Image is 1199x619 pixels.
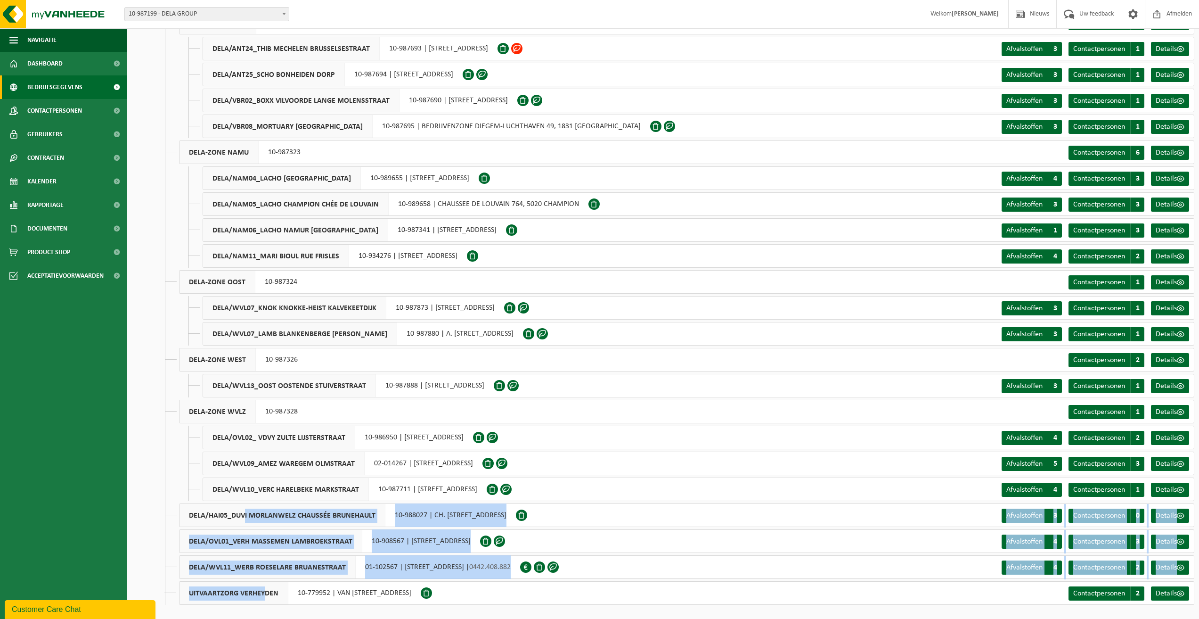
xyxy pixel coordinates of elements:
[203,296,504,320] div: 10-987873 | [STREET_ADDRESS]
[1073,512,1125,520] span: Contactpersonen
[1073,330,1125,338] span: Contactpersonen
[1130,120,1144,134] span: 1
[1048,483,1062,497] span: 4
[203,115,650,138] div: 10-987695 | BEDRIJVENZONE DIEGEM-LUCHTHAVEN 49, 1831 [GEOGRAPHIC_DATA]
[1073,486,1125,494] span: Contactpersonen
[1002,172,1062,186] a: Afvalstoffen 4
[1130,275,1144,289] span: 1
[203,374,494,397] div: 10-987888 | [STREET_ADDRESS]
[1048,223,1062,238] span: 1
[1048,379,1062,393] span: 3
[1048,509,1062,523] span: 3
[1006,330,1043,338] span: Afvalstoffen
[203,426,355,449] span: DELA/OVL02_ VDVY ZULTE LIJSTERSTRAAT
[179,556,356,578] span: DELA/WVL11_WERB ROESELARE BRUANESTRAAT
[1156,201,1177,208] span: Details
[1156,590,1177,597] span: Details
[1073,460,1125,468] span: Contactpersonen
[1006,123,1043,131] span: Afvalstoffen
[1151,561,1189,575] a: Details
[1002,379,1062,393] a: Afvalstoffen 3
[1073,201,1125,208] span: Contactpersonen
[203,89,517,112] div: 10-987690 | [STREET_ADDRESS]
[1151,120,1189,134] a: Details
[1151,172,1189,186] a: Details
[1068,223,1144,238] a: Contactpersonen 3
[179,270,307,294] div: 10-987324
[1073,538,1125,545] span: Contactpersonen
[1156,382,1177,390] span: Details
[1068,431,1144,445] a: Contactpersonen 2
[1156,97,1177,105] span: Details
[1006,460,1043,468] span: Afvalstoffen
[1130,301,1144,315] span: 1
[1048,120,1062,134] span: 3
[203,245,349,267] span: DELA/NAM11_MARI BIOUL RUE FRISLES
[1073,408,1125,416] span: Contactpersonen
[203,63,345,86] span: DELA/ANT25_SCHO BONHEIDEN DORP
[1048,457,1062,471] span: 5
[1073,227,1125,234] span: Contactpersonen
[469,563,511,571] span: 0442.408.882
[1002,42,1062,56] a: Afvalstoffen 3
[5,598,157,619] iframe: chat widget
[1156,330,1177,338] span: Details
[27,146,64,170] span: Contracten
[1006,564,1043,571] span: Afvalstoffen
[203,37,380,60] span: DELA/ANT24_THIB MECHELEN BRUSSELSESTRAAT
[1130,379,1144,393] span: 1
[1156,356,1177,364] span: Details
[179,400,256,423] span: DELA-ZONE WVLZ
[1068,586,1144,601] a: Contactpersonen 2
[27,170,57,193] span: Kalender
[1156,564,1177,571] span: Details
[203,478,487,501] div: 10-987711 | [STREET_ADDRESS]
[1156,538,1177,545] span: Details
[1151,586,1189,601] a: Details
[1068,249,1144,264] a: Contactpersonen 2
[1156,149,1177,157] span: Details
[179,530,362,553] span: DELA/OVL01_VERH MASSEMEN LAMBROEKSTRAAT
[1002,68,1062,82] a: Afvalstoffen 3
[179,582,288,604] span: UITVAARTZORG VERHEYDEN
[203,244,467,268] div: 10-934276 | [STREET_ADDRESS]
[1151,535,1189,549] a: Details
[1002,457,1062,471] a: Afvalstoffen 5
[203,193,389,215] span: DELA/NAM05_LACHO CHAMPION CHÉE DE LOUVAIN
[1006,45,1043,53] span: Afvalstoffen
[179,555,520,579] div: 01-102567 | [STREET_ADDRESS] |
[1068,120,1144,134] a: Contactpersonen 1
[1151,405,1189,419] a: Details
[1073,564,1125,571] span: Contactpersonen
[203,426,473,449] div: 10-986950 | [STREET_ADDRESS]
[1002,431,1062,445] a: Afvalstoffen 4
[1156,45,1177,53] span: Details
[27,28,57,52] span: Navigatie
[203,115,373,138] span: DELA/VBR08_MORTUARY [GEOGRAPHIC_DATA]
[1068,94,1144,108] a: Contactpersonen 1
[1068,379,1144,393] a: Contactpersonen 1
[203,297,386,319] span: DELA/WVL07_KNOK KNOKKE-HEIST KALVEKEETDIJK
[1006,434,1043,442] span: Afvalstoffen
[1002,120,1062,134] a: Afvalstoffen 3
[1068,146,1144,160] a: Contactpersonen 6
[1073,253,1125,260] span: Contactpersonen
[1151,353,1189,367] a: Details
[1130,146,1144,160] span: 6
[1130,405,1144,419] span: 1
[1002,327,1062,341] a: Afvalstoffen 3
[1130,457,1144,471] span: 3
[179,141,259,164] span: DELA-ZONE NAMU
[1048,42,1062,56] span: 3
[1156,253,1177,260] span: Details
[27,75,82,99] span: Bedrijfsgegevens
[1130,327,1144,341] span: 1
[179,581,421,605] div: 10-779952 | VAN [STREET_ADDRESS]
[1073,279,1125,286] span: Contactpersonen
[1048,249,1062,264] span: 4
[1048,198,1062,212] span: 3
[1002,483,1062,497] a: Afvalstoffen 4
[1151,68,1189,82] a: Details
[1002,94,1062,108] a: Afvalstoffen 3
